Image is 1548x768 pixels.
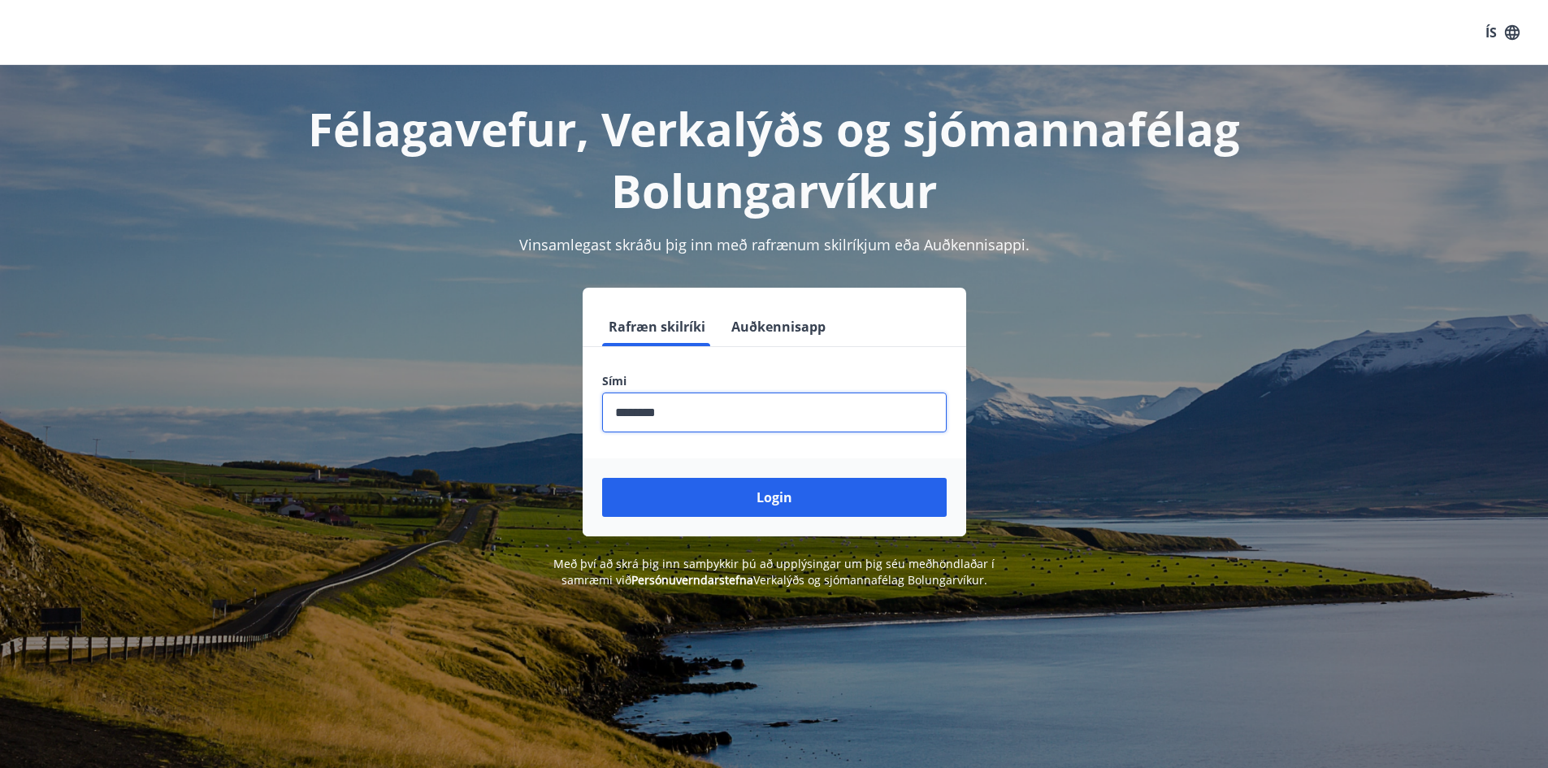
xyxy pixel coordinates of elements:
span: Vinsamlegast skráðu þig inn með rafrænum skilríkjum eða Auðkennisappi. [519,235,1030,254]
h1: Félagavefur, Verkalýðs og sjómannafélag Bolungarvíkur [209,98,1340,221]
a: Persónuverndarstefna [631,572,753,588]
button: Auðkennisapp [725,307,832,346]
button: ÍS [1476,18,1528,47]
span: Með því að skrá þig inn samþykkir þú að upplýsingar um þig séu meðhöndlaðar í samræmi við Verkalý... [553,556,995,588]
button: Rafræn skilríki [602,307,712,346]
button: Login [602,478,947,517]
label: Sími [602,373,947,389]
